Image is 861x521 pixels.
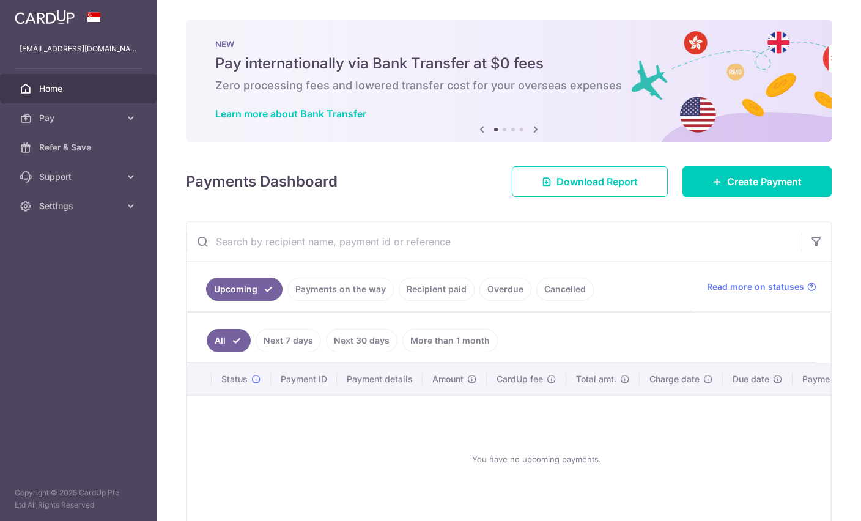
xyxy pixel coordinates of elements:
a: Download Report [512,166,668,197]
a: Next 7 days [256,329,321,352]
a: Learn more about Bank Transfer [215,108,366,120]
span: Charge date [649,373,700,385]
th: Payment ID [271,363,337,395]
a: Overdue [479,278,531,301]
a: Create Payment [682,166,832,197]
span: Settings [39,200,120,212]
span: Total amt. [576,373,616,385]
span: Status [221,373,248,385]
a: More than 1 month [402,329,498,352]
span: Support [39,171,120,183]
h4: Payments Dashboard [186,171,338,193]
span: Read more on statuses [707,281,804,293]
input: Search by recipient name, payment id or reference [187,222,802,261]
a: Payments on the way [287,278,394,301]
p: NEW [215,39,802,49]
h5: Pay internationally via Bank Transfer at $0 fees [215,54,802,73]
span: Home [39,83,120,95]
span: Refer & Save [39,141,120,153]
span: Download Report [556,174,638,189]
a: Read more on statuses [707,281,816,293]
span: CardUp fee [497,373,543,385]
p: [EMAIL_ADDRESS][DOMAIN_NAME] [20,43,137,55]
a: Upcoming [206,278,283,301]
a: All [207,329,251,352]
span: Amount [432,373,464,385]
h6: Zero processing fees and lowered transfer cost for your overseas expenses [215,78,802,93]
img: Bank transfer banner [186,20,832,142]
a: Next 30 days [326,329,397,352]
span: Due date [733,373,769,385]
span: Pay [39,112,120,124]
th: Payment details [337,363,423,395]
a: Recipient paid [399,278,475,301]
span: Create Payment [727,174,802,189]
img: CardUp [15,10,75,24]
a: Cancelled [536,278,594,301]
